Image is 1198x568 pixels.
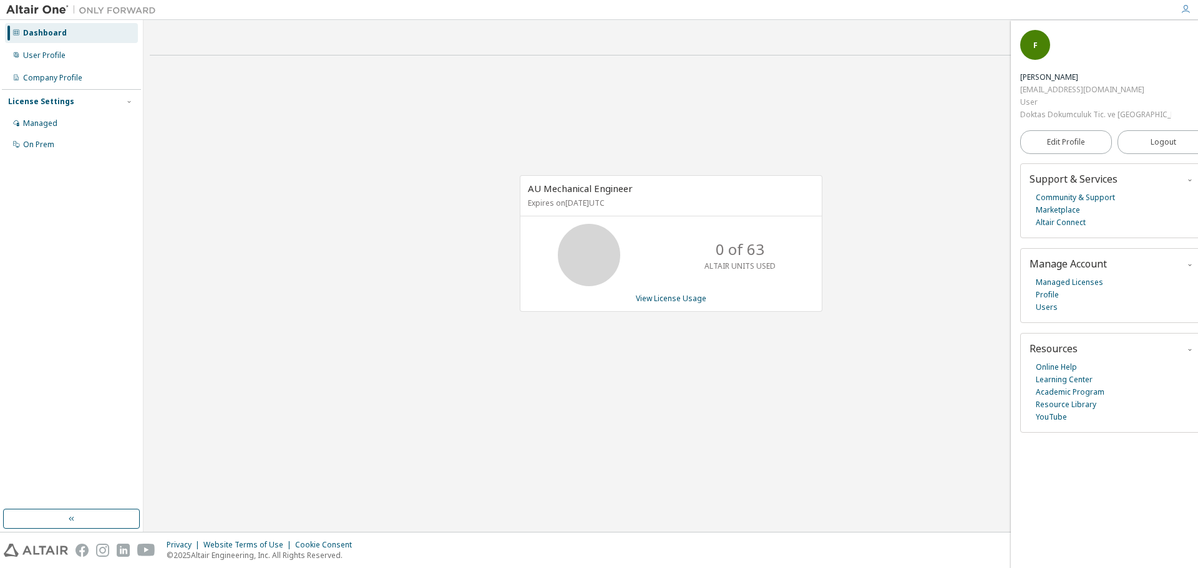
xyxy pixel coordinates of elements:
[1036,411,1067,423] a: YouTube
[167,550,359,561] p: © 2025 Altair Engineering, Inc. All Rights Reserved.
[1036,276,1103,289] a: Managed Licenses
[1036,289,1059,301] a: Profile
[1020,130,1112,154] a: Edit Profile
[6,4,162,16] img: Altair One
[4,544,68,557] img: altair_logo.svg
[1047,137,1085,147] span: Edit Profile
[704,261,776,271] p: ALTAIR UNITS USED
[528,182,633,195] span: AU Mechanical Engineer
[75,544,89,557] img: facebook.svg
[716,239,764,260] p: 0 of 63
[1036,386,1104,398] a: Academic Program
[23,28,67,38] div: Dashboard
[1036,361,1077,373] a: Online Help
[1030,257,1107,271] span: Manage Account
[203,540,295,550] div: Website Terms of Use
[1036,373,1093,386] a: Learning Center
[1151,136,1176,148] span: Logout
[1020,71,1171,84] div: Fahrettin Aydemir
[137,544,155,557] img: youtube.svg
[1020,108,1171,121] div: Doktas Dokumculuk Tic. ve [GEOGRAPHIC_DATA]. A.S.
[295,540,359,550] div: Cookie Consent
[96,544,109,557] img: instagram.svg
[1020,96,1171,108] div: User
[636,293,706,304] a: View License Usage
[1036,398,1096,411] a: Resource Library
[23,118,57,128] div: Managed
[1030,172,1118,186] span: Support & Services
[1036,191,1115,204] a: Community & Support
[23,73,82,83] div: Company Profile
[8,97,74,107] div: License Settings
[1033,40,1038,51] span: F
[528,198,811,208] p: Expires on [DATE] UTC
[23,140,54,150] div: On Prem
[1036,204,1080,216] a: Marketplace
[117,544,130,557] img: linkedin.svg
[1036,301,1058,314] a: Users
[1020,84,1171,96] div: [EMAIL_ADDRESS][DOMAIN_NAME]
[1036,216,1086,229] a: Altair Connect
[167,540,203,550] div: Privacy
[23,51,66,60] div: User Profile
[1030,342,1078,355] span: Resources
